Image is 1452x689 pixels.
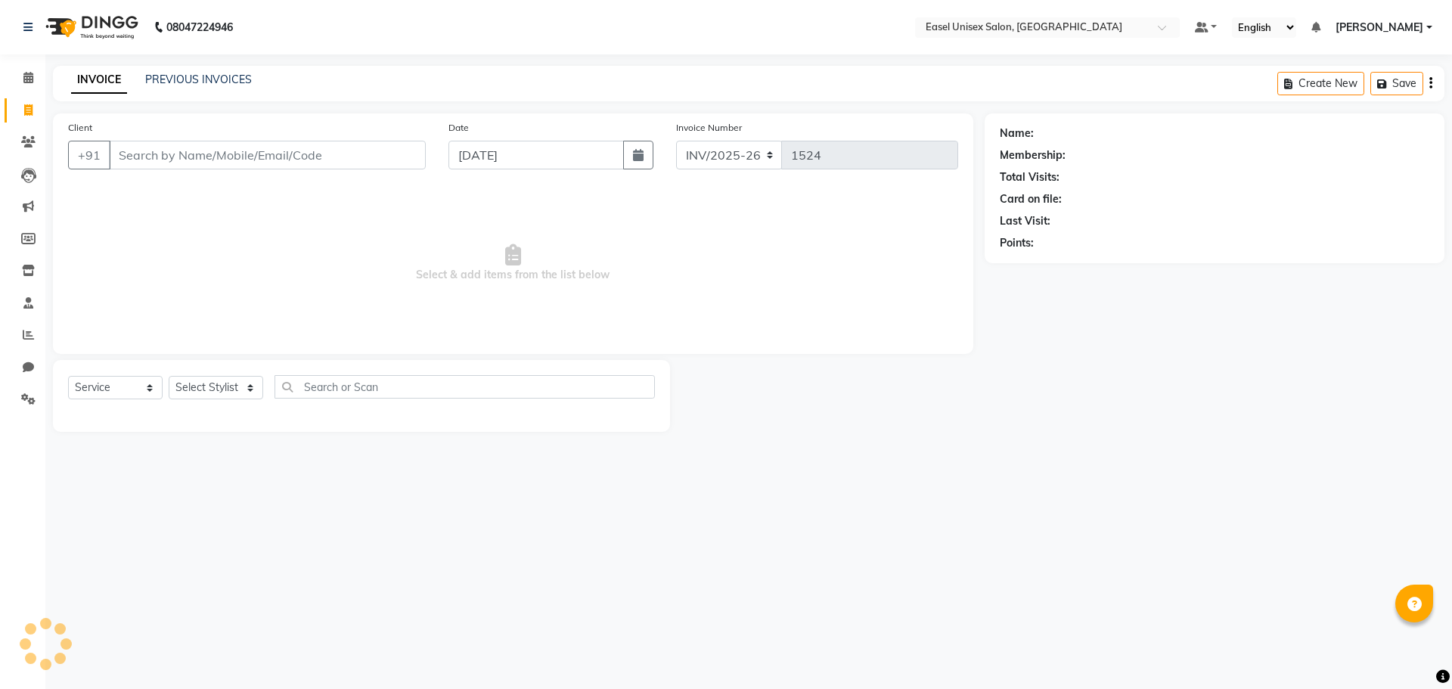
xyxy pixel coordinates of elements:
img: logo [39,6,142,48]
a: INVOICE [71,67,127,94]
input: Search by Name/Mobile/Email/Code [109,141,426,169]
button: Create New [1277,72,1364,95]
span: [PERSON_NAME] [1336,20,1423,36]
button: Save [1370,72,1423,95]
label: Date [448,121,469,135]
div: Total Visits: [1000,169,1060,185]
div: Last Visit: [1000,213,1050,229]
span: Select & add items from the list below [68,188,958,339]
iframe: chat widget [1388,628,1437,674]
div: Card on file: [1000,191,1062,207]
div: Points: [1000,235,1034,251]
button: +91 [68,141,110,169]
b: 08047224946 [166,6,233,48]
div: Name: [1000,126,1034,141]
div: Membership: [1000,147,1066,163]
input: Search or Scan [275,375,655,399]
label: Client [68,121,92,135]
a: PREVIOUS INVOICES [145,73,252,86]
label: Invoice Number [676,121,742,135]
